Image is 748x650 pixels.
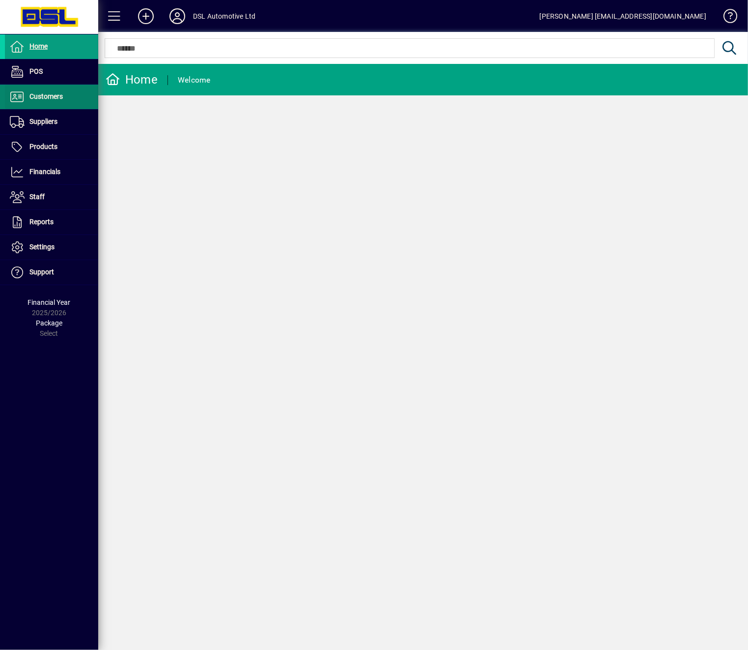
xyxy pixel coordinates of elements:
[5,59,98,84] a: POS
[29,243,55,251] span: Settings
[29,193,45,201] span: Staff
[29,67,43,75] span: POS
[29,92,63,100] span: Customers
[29,218,54,226] span: Reports
[29,268,54,276] span: Support
[29,42,48,50] span: Home
[5,110,98,134] a: Suppliers
[193,8,255,24] div: DSL Automotive Ltd
[5,135,98,159] a: Products
[5,85,98,109] a: Customers
[106,72,158,88] div: Home
[5,160,98,184] a: Financials
[29,143,57,150] span: Products
[130,7,162,25] button: Add
[162,7,193,25] button: Profile
[716,2,736,34] a: Knowledge Base
[178,72,211,88] div: Welcome
[5,210,98,235] a: Reports
[29,118,57,125] span: Suppliers
[29,168,60,176] span: Financials
[5,185,98,209] a: Staff
[540,8,706,24] div: [PERSON_NAME] [EMAIL_ADDRESS][DOMAIN_NAME]
[28,298,71,306] span: Financial Year
[5,235,98,260] a: Settings
[5,260,98,285] a: Support
[36,319,62,327] span: Package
